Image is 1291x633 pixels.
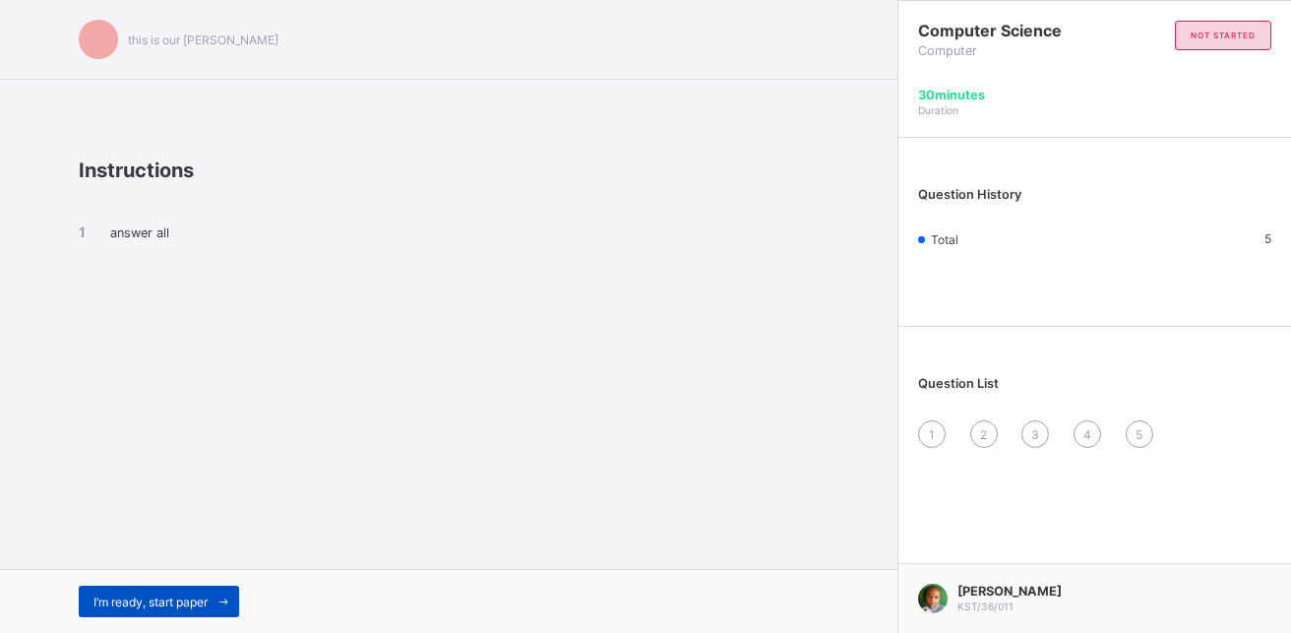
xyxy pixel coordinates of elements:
[1031,427,1039,442] span: 3
[918,43,1095,58] span: Computer
[980,427,987,442] span: 2
[918,88,985,102] span: 30 minutes
[93,595,208,609] span: I’m ready, start paper
[1264,231,1271,246] span: 5
[929,427,935,442] span: 1
[918,376,999,391] span: Question List
[128,32,278,47] span: this is our [PERSON_NAME]
[1191,31,1256,40] span: not started
[918,104,958,116] span: Duration
[918,21,1095,40] span: Computer Science
[918,187,1021,202] span: Question History
[1136,427,1142,442] span: 5
[957,584,1062,599] span: [PERSON_NAME]
[931,232,958,247] span: Total
[79,158,194,182] span: Instructions
[957,601,1014,612] span: KST/36/011
[1083,427,1091,442] span: 4
[110,225,169,240] span: answer all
